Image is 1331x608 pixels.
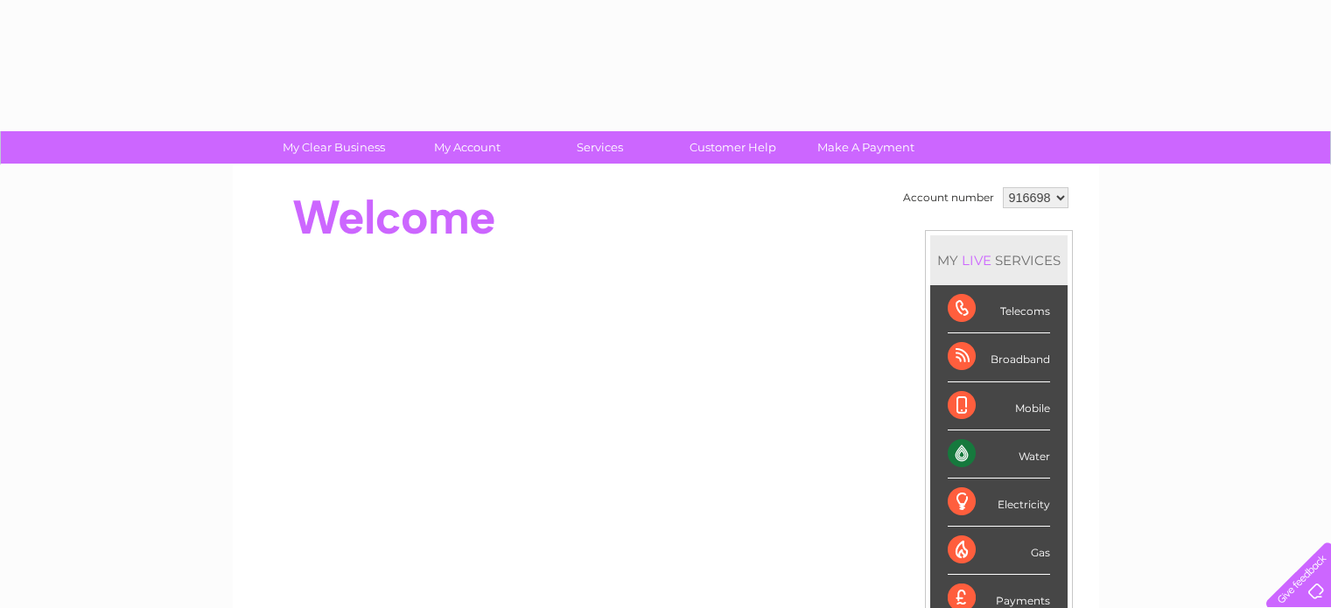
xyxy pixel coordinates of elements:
[948,333,1050,381] div: Broadband
[930,235,1068,285] div: MY SERVICES
[262,131,406,164] a: My Clear Business
[948,430,1050,479] div: Water
[948,479,1050,527] div: Electricity
[948,285,1050,333] div: Telecoms
[528,131,672,164] a: Services
[661,131,805,164] a: Customer Help
[794,131,938,164] a: Make A Payment
[958,252,995,269] div: LIVE
[948,382,1050,430] div: Mobile
[395,131,539,164] a: My Account
[948,527,1050,575] div: Gas
[899,183,998,213] td: Account number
